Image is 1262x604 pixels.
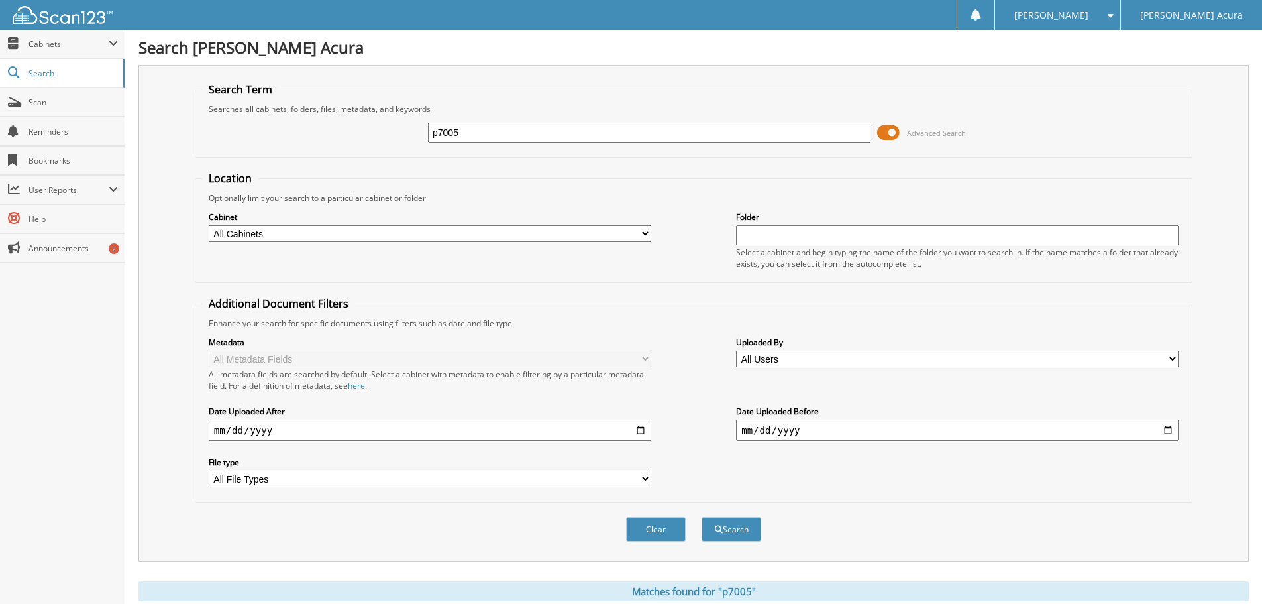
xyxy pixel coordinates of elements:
div: Optionally limit your search to a particular cabinet or folder [202,192,1185,204]
label: Metadata [209,337,651,348]
span: Help [28,213,118,225]
div: All metadata fields are searched by default. Select a cabinet with metadata to enable filtering b... [209,369,651,391]
div: Select a cabinet and begin typing the name of the folder you want to search in. If the name match... [736,247,1179,269]
label: Date Uploaded Before [736,406,1179,417]
button: Search [702,517,761,542]
div: Matches found for "p7005" [138,581,1249,601]
span: Bookmarks [28,155,118,166]
div: 2 [109,243,119,254]
input: end [736,420,1179,441]
a: here [348,380,365,391]
legend: Search Term [202,82,279,97]
button: Clear [626,517,686,542]
span: Search [28,68,116,79]
label: Date Uploaded After [209,406,651,417]
label: Cabinet [209,211,651,223]
h1: Search [PERSON_NAME] Acura [138,36,1249,58]
label: Folder [736,211,1179,223]
span: Announcements [28,243,118,254]
span: [PERSON_NAME] [1014,11,1088,19]
span: Advanced Search [907,128,966,138]
span: [PERSON_NAME] Acura [1140,11,1243,19]
legend: Location [202,171,258,186]
span: Reminders [28,126,118,137]
legend: Additional Document Filters [202,296,355,311]
img: scan123-logo-white.svg [13,6,113,24]
div: Enhance your search for specific documents using filters such as date and file type. [202,318,1185,329]
span: Cabinets [28,38,109,50]
span: User Reports [28,184,109,196]
input: start [209,420,651,441]
label: File type [209,457,651,468]
label: Uploaded By [736,337,1179,348]
div: Searches all cabinets, folders, files, metadata, and keywords [202,103,1185,115]
span: Scan [28,97,118,108]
